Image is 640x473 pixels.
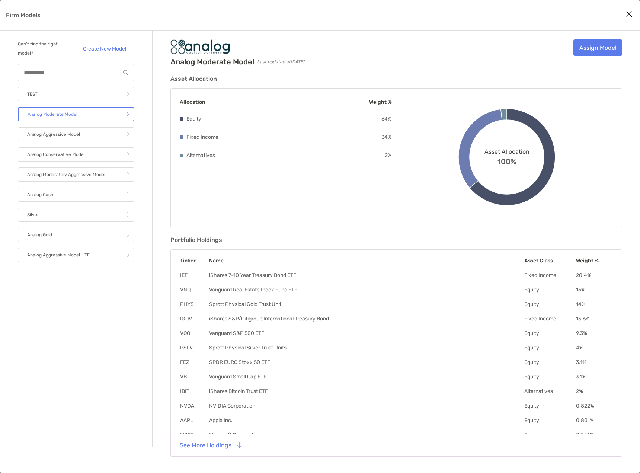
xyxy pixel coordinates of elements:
td: SPDR EURO Stoxx 50 ETF [209,359,524,366]
td: iShares 7-10 Year Treasury Bond ETF [209,272,524,279]
p: TEST [27,90,38,99]
p: Analog Conservative Model [27,150,85,159]
p: Can’t find the right model? [18,39,71,58]
a: TEST [18,87,134,101]
td: 3.1 % [576,359,613,366]
td: Equity [524,373,576,380]
td: Sprott Physical Gold Trust Unit [209,301,524,308]
a: Analog Conservative Model [18,147,134,162]
p: Alternatives [186,151,215,160]
td: 13.6 % [576,315,613,322]
td: Equity [524,330,576,337]
td: 20.4 % [576,272,613,279]
td: NVDA [180,402,209,409]
td: 3.1 % [576,373,613,380]
td: Equity [524,402,576,409]
td: iShares S&P/Citigroup International Treasury Bond [209,315,524,322]
td: VNQ [180,286,209,293]
a: Create New Model [74,43,134,55]
h3: Asset Allocation [170,75,622,82]
th: Asset Class [524,257,576,264]
button: See More Holdings [174,437,247,453]
th: Ticker [180,257,209,264]
p: Analog Cash [27,190,53,199]
td: 9.3 % [576,330,613,337]
a: Analog Moderately Aggressive Model [18,167,134,182]
th: Name [209,257,524,264]
p: Fixed Income [186,132,218,142]
td: Alternatives [524,388,576,395]
p: Analog Moderate Model [28,110,77,119]
td: Vanguard Real Estate Index Fund ETF [209,286,524,293]
td: FEZ [180,359,209,366]
td: VB [180,373,209,380]
a: Silver [18,208,134,222]
td: 0.764 % [576,431,613,438]
td: Equity [524,286,576,293]
p: Analog Aggressive Model [27,130,80,139]
td: Microsoft Corporation [209,431,524,438]
td: 0.822 % [576,402,613,409]
span: Asset Allocation [484,148,529,155]
td: 2 % [576,388,613,395]
p: 34 % [381,132,392,142]
a: Analog Moderate Model [18,107,134,121]
td: Sprott Physical Silver Trust Units [209,344,524,351]
a: Analog Aggressive Model [18,127,134,141]
img: Company Logo [170,39,230,54]
td: MSFT [180,431,209,438]
td: PSLV [180,344,209,351]
td: IBIT [180,388,209,395]
td: Vanguard Small Cap ETF [209,373,524,380]
td: AAPL [180,417,209,424]
p: Allocation [180,98,205,107]
a: Analog Gold [18,228,134,242]
a: Assign Model [573,39,622,56]
td: Equity [524,417,576,424]
p: Weight % [369,98,392,107]
a: Analog Cash [18,188,134,202]
td: Apple Inc. [209,417,524,424]
td: NVIDIA Corporation [209,402,524,409]
td: 4 % [576,344,613,351]
td: 0.801 % [576,417,613,424]
p: Analog Moderately Aggressive Model [27,170,105,179]
p: Silver [27,210,39,220]
p: Firm Models [6,10,41,20]
td: Equity [524,359,576,366]
td: PHYS [180,301,209,308]
p: 64 % [381,114,392,124]
td: Fixed Income [524,272,576,279]
p: Equity [186,114,201,124]
td: IGOV [180,315,209,322]
span: 100% [497,155,516,166]
td: 14 % [576,301,613,308]
td: 15 % [576,286,613,293]
td: Vanguard S&P 500 ETF [209,330,524,337]
td: iShares Bitcoin Trust ETF [209,388,524,395]
td: Equity [524,344,576,351]
img: input icon [123,70,128,76]
h3: Portfolio Holdings [170,236,622,243]
td: Fixed Income [524,315,576,322]
p: Analog Aggressive Model - TF [27,250,90,260]
p: Analog Gold [27,230,52,240]
p: 2 % [385,151,392,160]
th: Weight % [576,257,613,264]
h2: Analog Moderate Model [170,57,254,66]
td: Equity [524,431,576,438]
td: Equity [524,301,576,308]
span: Last updated at [DATE] [257,59,304,64]
td: IEF [180,272,209,279]
a: Analog Aggressive Model - TF [18,248,134,262]
button: Close modal [624,9,635,20]
td: VOO [180,330,209,337]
